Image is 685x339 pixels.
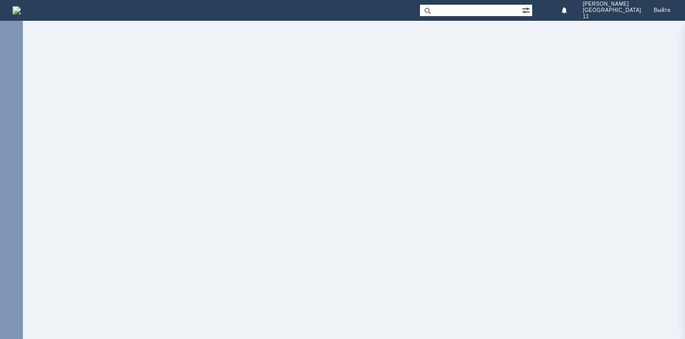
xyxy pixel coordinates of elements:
[583,1,641,7] span: [PERSON_NAME]
[583,14,641,20] span: 11
[583,7,641,14] span: [GEOGRAPHIC_DATA]
[522,5,532,15] span: Расширенный поиск
[12,6,21,15] img: logo
[12,6,21,15] a: Перейти на домашнюю страницу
